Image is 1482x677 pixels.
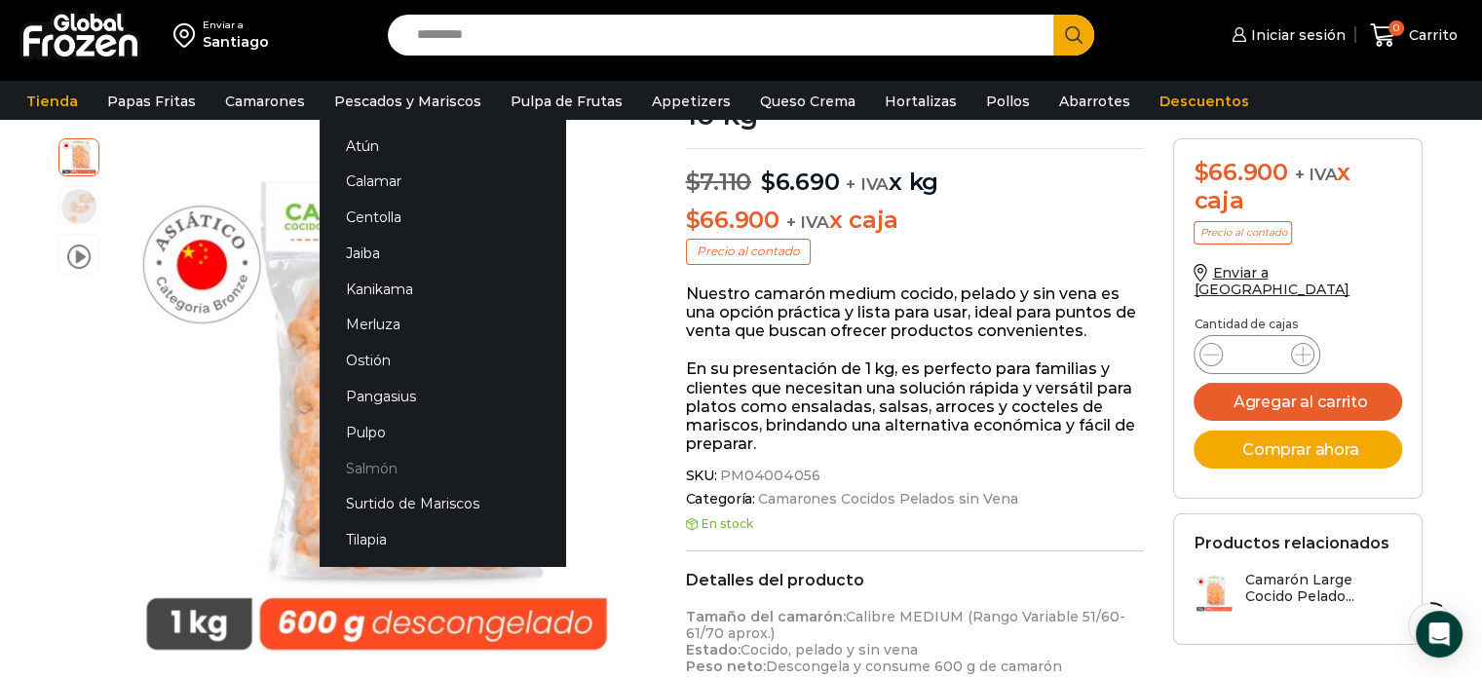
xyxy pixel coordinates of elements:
[1294,165,1337,184] span: + IVA
[320,486,565,522] a: Surtido de Mariscos
[686,517,1145,531] p: En stock
[686,168,752,196] bdi: 7.110
[1194,534,1388,552] h2: Productos relacionados
[750,83,865,120] a: Queso Crema
[17,83,88,120] a: Tienda
[203,32,269,52] div: Santiago
[1227,16,1346,55] a: Iniciar sesión
[59,187,98,226] span: camaron medium bronze
[1238,341,1275,368] input: Product quantity
[320,450,565,486] a: Salmón
[1194,159,1402,215] div: x caja
[320,236,565,272] a: Jaiba
[976,83,1040,120] a: Pollos
[1194,158,1287,186] bdi: 66.900
[1416,611,1463,658] div: Open Intercom Messenger
[1246,25,1346,45] span: Iniciar sesión
[686,148,1145,197] p: x kg
[203,19,269,32] div: Enviar a
[686,168,701,196] span: $
[1244,572,1402,605] h3: Camarón Large Cocido Pelado...
[1194,383,1402,421] button: Agregar al carrito
[501,83,632,120] a: Pulpa de Frutas
[1194,572,1402,614] a: Camarón Large Cocido Pelado...
[320,271,565,307] a: Kanikama
[320,379,565,415] a: Pangasius
[1049,83,1140,120] a: Abarrotes
[686,468,1145,484] span: SKU:
[686,359,1145,453] p: En su presentación de 1 kg, es perfecto para familias y clientes que necesitan una solución rápid...
[761,168,776,196] span: $
[1194,264,1349,298] a: Enviar a [GEOGRAPHIC_DATA]
[173,19,203,52] img: address-field-icon.svg
[686,284,1145,341] p: Nuestro camarón medium cocido, pelado y sin vena es una opción práctica y lista para usar, ideal ...
[1404,25,1458,45] span: Carrito
[755,491,1017,508] a: Camarones Cocidos Pelados sin Vena
[320,200,565,236] a: Centolla
[320,343,565,379] a: Ostión
[320,414,565,450] a: Pulpo
[1194,158,1208,186] span: $
[1365,13,1463,58] a: 0 Carrito
[59,136,98,175] span: Camarón Medium Cocido Pelado sin Vena
[686,571,1145,589] h2: Detalles del producto
[320,164,565,200] a: Calamar
[686,608,846,625] strong: Tamaño del camarón:
[686,658,766,675] strong: Peso neto:
[786,212,829,232] span: + IVA
[1388,20,1404,36] span: 0
[642,83,741,120] a: Appetizers
[761,168,840,196] bdi: 6.690
[1194,431,1402,469] button: Comprar ahora
[686,491,1145,508] span: Categoría:
[1053,15,1094,56] button: Search button
[324,83,491,120] a: Pescados y Mariscos
[320,128,565,164] a: Atún
[686,641,741,658] strong: Estado:
[320,522,565,558] a: Tilapia
[97,83,206,120] a: Papas Fritas
[686,206,701,234] span: $
[717,468,820,484] span: PM04004056
[320,307,565,343] a: Merluza
[686,207,1145,235] p: x caja
[1194,318,1402,331] p: Cantidad de cajas
[686,47,1145,129] h1: Camarón Medium Cocido Pelado sin Vena – Bronze – Caja 10 kg
[686,206,779,234] bdi: 66.900
[846,174,889,194] span: + IVA
[686,239,811,264] p: Precio al contado
[215,83,315,120] a: Camarones
[1194,221,1292,244] p: Precio al contado
[1150,83,1259,120] a: Descuentos
[875,83,967,120] a: Hortalizas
